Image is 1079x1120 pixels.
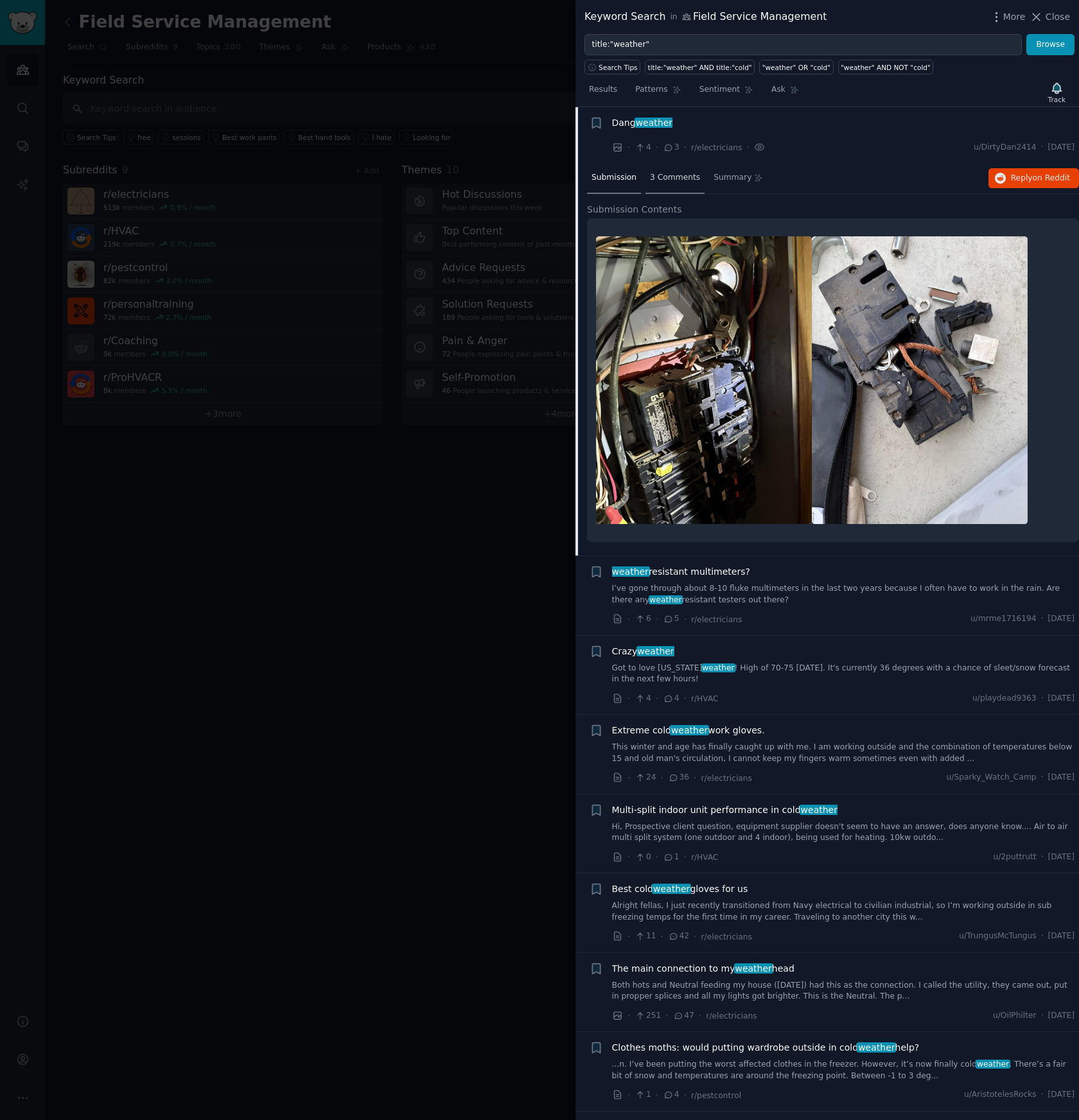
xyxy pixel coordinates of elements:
[1048,95,1066,104] div: Track
[993,1010,1037,1022] span: u/OilPhilter
[612,882,748,896] span: Best cold gloves for us
[635,852,651,863] span: 0
[635,142,651,153] span: 4
[1048,931,1075,942] span: [DATE]
[612,1041,920,1054] span: Clothes moths: would putting wardrobe outside in cold help?
[684,692,687,705] span: ·
[673,1010,694,1022] span: 47
[684,141,687,154] span: ·
[1041,142,1044,153] span: ·
[635,613,651,625] span: 6
[714,172,751,184] span: Summary
[612,583,1075,606] a: I’ve gone through about 8-10 fluke multimeters in the last two years because I often have to work...
[684,850,687,864] span: ·
[612,821,1075,844] a: Hi, Prospective client question, equipment supplier doesn't seem to have an answer, does anyone k...
[656,692,658,705] span: ·
[663,142,679,153] span: 3
[691,1091,741,1100] span: r/pestcontrol
[976,1060,1010,1069] span: weather
[635,1010,661,1022] span: 251
[636,646,676,656] span: weather
[1048,1089,1075,1101] span: [DATE]
[1041,772,1044,783] span: ·
[627,1089,630,1102] span: ·
[635,931,656,942] span: 11
[612,882,748,896] a: Best coldweathergloves for us
[611,566,650,577] span: weather
[1033,173,1070,182] span: on Reddit
[694,930,696,943] span: ·
[627,141,630,154] span: ·
[663,693,679,704] span: 4
[612,900,1075,923] a: Alright fellas, I just recently transitioned from Navy electrical to civilian industrial, so I’m ...
[635,693,651,704] span: 4
[684,1089,687,1102] span: ·
[612,565,750,579] a: weatherresistant multimeters?
[627,692,630,705] span: ·
[612,645,674,658] span: Crazy
[635,118,674,128] span: weather
[584,60,640,74] button: Search Tips
[694,771,696,785] span: ·
[1011,173,1070,184] span: Reply
[589,84,617,96] span: Results
[635,84,667,96] span: Patterns
[596,236,812,524] img: Dang weather
[1048,852,1075,863] span: [DATE]
[706,1011,757,1020] span: r/electricians
[691,853,719,862] span: r/HVAC
[612,724,765,737] span: Extreme cold work gloves.
[695,80,758,106] a: Sentiment
[691,615,742,624] span: r/electricians
[993,852,1036,863] span: u/2puttrutt
[668,931,689,942] span: 42
[959,931,1036,942] span: u/TrungusMcTungus
[627,771,630,785] span: ·
[612,803,838,817] span: Multi-split indoor unit performance in cold
[812,236,1028,524] img: Dang weather
[670,725,709,735] span: weather
[838,60,934,74] a: "weather" AND NOT "cold"
[1030,10,1070,24] button: Close
[656,1089,658,1102] span: ·
[612,663,1075,685] a: Got to love [US_STATE]weather! High of 70-75 [DATE]. It's currently 36 degrees with a chance of s...
[1003,10,1026,24] span: More
[592,172,636,184] span: Submission
[656,613,658,626] span: ·
[734,963,773,974] span: weather
[970,613,1037,625] span: u/mrme1716194
[767,80,803,106] a: Ask
[584,9,827,25] div: Keyword Search Field Service Management
[612,980,1075,1002] a: Both hots and Neutral feeding my house ([DATE]) had this as the connection. I called the utility,...
[988,168,1079,189] a: Replyon Reddit
[947,772,1037,783] span: u/Sparky_Watch_Camp
[1046,10,1070,24] span: Close
[1041,693,1044,704] span: ·
[1048,613,1075,625] span: [DATE]
[627,613,630,626] span: ·
[627,930,630,943] span: ·
[627,850,630,864] span: ·
[762,63,830,72] div: "weather" OR "cold"
[612,962,794,976] a: The main connection to myweatherhead
[701,774,752,783] span: r/electricians
[771,84,785,96] span: Ask
[663,613,679,625] span: 5
[972,693,1037,704] span: u/playdead9363
[635,1089,651,1101] span: 1
[670,12,677,23] span: in
[691,143,742,152] span: r/electricians
[612,565,750,579] span: resistant multimeters?
[645,60,755,74] a: title:"weather" AND title:"cold"
[661,930,663,943] span: ·
[1026,34,1075,56] button: Browse
[612,1059,1075,1081] a: ...n. I’ve been putting the worst affected clothes in the freezer. However, it’s now finally cold...
[661,771,663,785] span: ·
[746,141,749,154] span: ·
[1048,1010,1075,1022] span: [DATE]
[612,724,765,737] a: Extreme coldweatherwork gloves.
[699,84,740,96] span: Sentiment
[1041,1089,1044,1101] span: ·
[656,850,658,864] span: ·
[631,80,685,106] a: Patterns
